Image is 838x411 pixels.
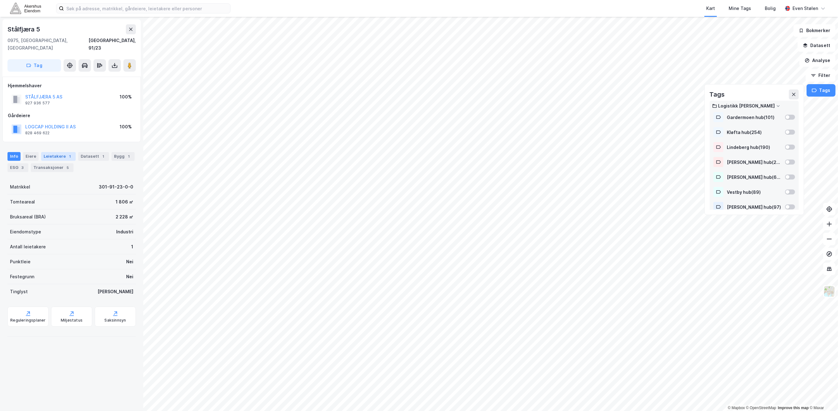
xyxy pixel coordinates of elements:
div: Even Stølen [793,5,818,12]
div: 301-91-23-0-0 [99,183,133,191]
a: Mapbox [728,406,745,410]
div: Nei [126,258,133,265]
img: Z [823,285,835,297]
div: Eiere [23,152,39,161]
div: 3 [20,165,26,171]
div: 5 [65,165,71,171]
div: Hjemmelshaver [8,82,136,89]
div: Reguleringsplaner [10,318,45,323]
div: Kløfta hub ( 254 ) [727,130,781,135]
div: Antall leietakere [10,243,46,251]
div: Saksinnsyn [105,318,126,323]
div: 828 469 622 [25,131,50,136]
a: Improve this map [778,406,809,410]
button: Filter [806,69,836,82]
div: Transaksjoner [31,163,74,172]
div: 2 228 ㎡ [116,213,133,221]
div: ESG [7,163,28,172]
div: Eiendomstype [10,228,41,236]
div: Vestby hub ( 89 ) [727,189,781,195]
iframe: Chat Widget [807,381,838,411]
div: Info [7,152,21,161]
div: Bolig [765,5,776,12]
div: 1 [126,153,132,160]
div: Logistikk [PERSON_NAME] [718,103,775,108]
div: Kart [706,5,715,12]
div: Nei [126,273,133,280]
div: Mine Tags [729,5,751,12]
div: Stålfjæra 5 [7,24,41,34]
div: [PERSON_NAME] [98,288,133,295]
input: Søk på adresse, matrikkel, gårdeiere, leietakere eller personer [64,4,230,13]
div: Leietakere [41,152,76,161]
div: Matrikkel [10,183,30,191]
button: Tags [807,84,836,97]
div: 1 [67,153,73,160]
button: Tag [7,59,61,72]
div: Bruksareal (BRA) [10,213,46,221]
div: Tinglyst [10,288,28,295]
button: Analyse [799,54,836,67]
div: 0975, [GEOGRAPHIC_DATA], [GEOGRAPHIC_DATA] [7,37,88,52]
div: 927 936 577 [25,101,50,106]
div: [GEOGRAPHIC_DATA], 91/23 [88,37,136,52]
div: Gårdeiere [8,112,136,119]
div: [PERSON_NAME] hub ( 245 ) [727,160,781,165]
div: 1 806 ㎡ [116,198,133,206]
div: Miljøstatus [61,318,83,323]
a: OpenStreetMap [746,406,776,410]
div: Industri [116,228,133,236]
div: Gardermoen hub ( 101 ) [727,115,781,120]
div: Tomteareal [10,198,35,206]
div: Lindeberg hub ( 190 ) [727,145,781,150]
div: [PERSON_NAME] hub ( 97 ) [727,204,781,210]
div: Punktleie [10,258,31,265]
button: Bokmerker [793,24,836,37]
div: Festegrunn [10,273,34,280]
div: 1 [100,153,107,160]
div: 100% [120,123,132,131]
button: Datasett [798,39,836,52]
div: Bygg [112,152,135,161]
div: 1 [131,243,133,251]
div: [PERSON_NAME] hub ( 69 ) [727,174,781,180]
div: Kontrollprogram for chat [807,381,838,411]
div: Tags [710,89,725,99]
div: Datasett [78,152,109,161]
div: 100% [120,93,132,101]
img: akershus-eiendom-logo.9091f326c980b4bce74ccdd9f866810c.svg [10,3,41,14]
